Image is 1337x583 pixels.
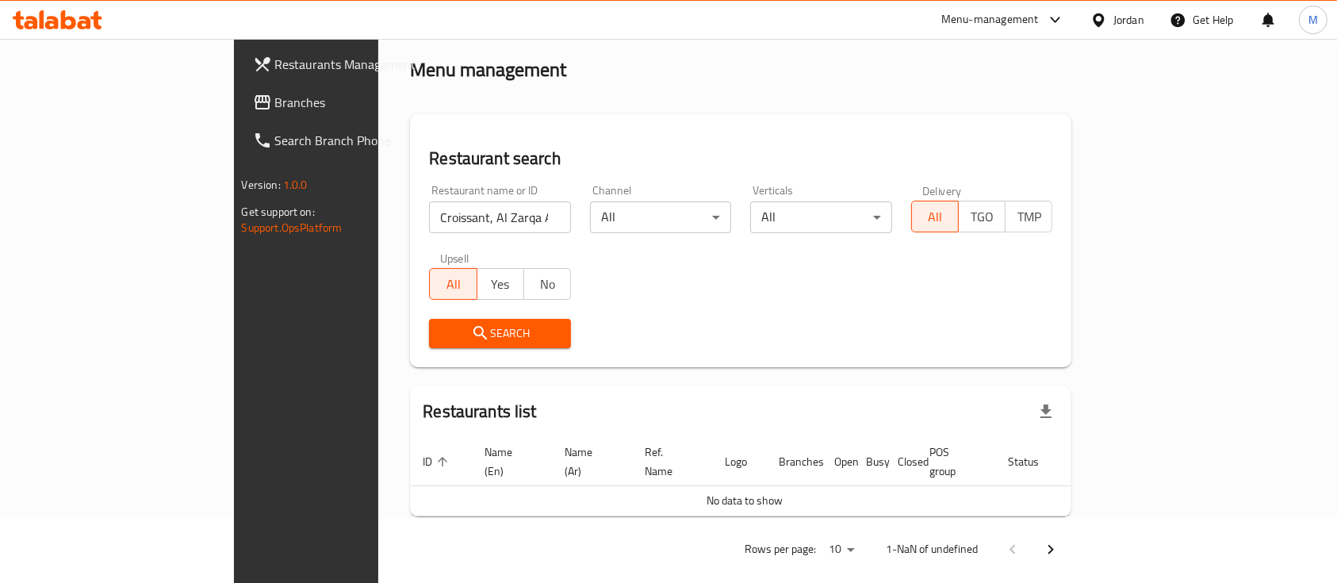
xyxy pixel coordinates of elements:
[958,201,1006,232] button: TGO
[275,131,445,150] span: Search Branch Phone
[423,452,453,471] span: ID
[275,93,445,112] span: Branches
[965,205,999,228] span: TGO
[645,443,693,481] span: Ref. Name
[766,438,822,486] th: Branches
[922,185,962,196] label: Delivery
[240,121,458,159] a: Search Branch Phone
[440,252,469,263] label: Upsell
[477,268,524,300] button: Yes
[886,539,978,559] p: 1-NaN of undefined
[484,273,518,296] span: Yes
[565,443,613,481] span: Name (Ar)
[1005,201,1052,232] button: TMP
[1308,11,1318,29] span: M
[590,201,732,233] div: All
[240,83,458,121] a: Branches
[1032,531,1070,569] button: Next page
[1027,393,1065,431] div: Export file
[911,201,959,232] button: All
[1113,11,1144,29] div: Jordan
[429,268,477,300] button: All
[885,438,917,486] th: Closed
[275,55,445,74] span: Restaurants Management
[853,438,885,486] th: Busy
[429,147,1052,171] h2: Restaurant search
[929,443,976,481] span: POS group
[242,201,315,222] span: Get support on:
[423,400,536,424] h2: Restaurants list
[822,538,860,562] div: Rows per page:
[1012,205,1046,228] span: TMP
[240,45,458,83] a: Restaurants Management
[410,438,1133,516] table: enhanced table
[436,273,470,296] span: All
[822,438,853,486] th: Open
[712,438,766,486] th: Logo
[523,268,571,300] button: No
[750,201,892,233] div: All
[918,205,952,228] span: All
[410,57,566,82] h2: Menu management
[242,217,343,238] a: Support.OpsPlatform
[442,324,558,343] span: Search
[707,490,783,511] span: No data to show
[429,201,571,233] input: Search for restaurant name or ID..
[429,319,571,348] button: Search
[941,10,1039,29] div: Menu-management
[485,443,533,481] span: Name (En)
[745,539,816,559] p: Rows per page:
[531,273,565,296] span: No
[242,175,281,195] span: Version:
[283,175,308,195] span: 1.0.0
[1008,452,1059,471] span: Status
